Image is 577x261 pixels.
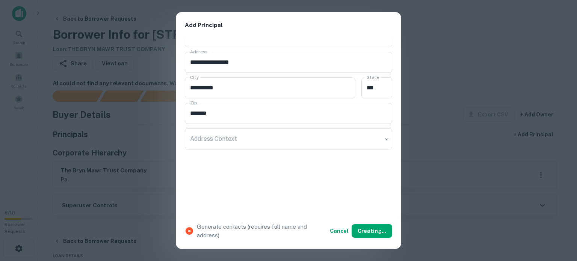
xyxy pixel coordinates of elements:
[197,222,327,240] p: Generate contacts (requires full name and address)
[327,224,352,238] button: Cancel
[367,74,379,80] label: State
[190,100,197,106] label: Zip
[539,201,577,237] iframe: Chat Widget
[185,128,392,149] div: ​
[190,48,207,55] label: Address
[176,12,401,39] h2: Add Principal
[352,224,392,238] button: Creating...
[190,74,199,80] label: City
